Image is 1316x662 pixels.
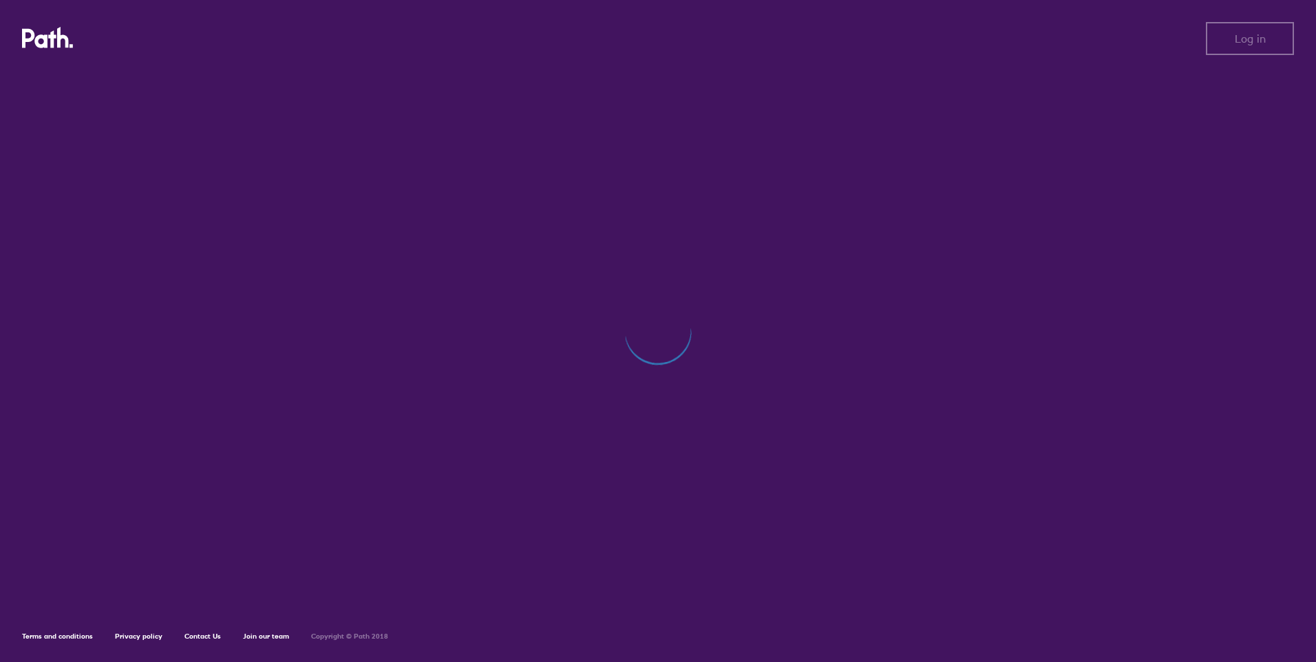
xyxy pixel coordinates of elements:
[243,632,289,641] a: Join our team
[1235,32,1266,45] span: Log in
[22,632,93,641] a: Terms and conditions
[311,632,388,641] h6: Copyright © Path 2018
[1206,22,1294,55] button: Log in
[184,632,221,641] a: Contact Us
[115,632,162,641] a: Privacy policy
